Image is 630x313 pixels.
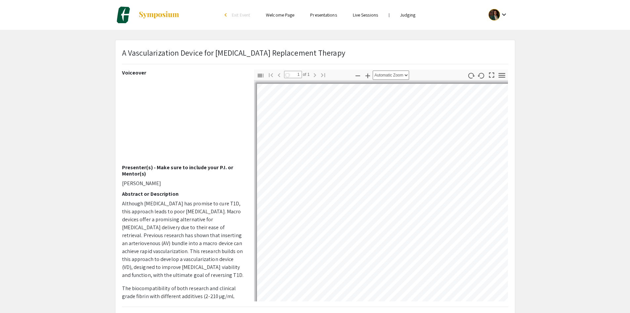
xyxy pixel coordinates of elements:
h2: Presenter(s) - Make sure to include your P.I. or Mentor(s) [122,164,244,177]
span: of 1 [302,71,310,78]
a: Charlotte Biomedical Sciences Symposium 2025 [115,7,180,23]
button: Switch to Presentation Mode [486,70,497,79]
button: Go to Last Page [317,70,329,79]
button: Expand account dropdown [482,7,515,22]
select: Zoom [373,71,409,80]
iframe: CBES Poster Talk Adam Jones [122,78,244,164]
p: [PERSON_NAME] [122,180,244,187]
a: Judging [400,12,415,18]
img: Symposium by ForagerOne [138,11,180,19]
a: Presentations [310,12,337,18]
mat-icon: Expand account dropdown [500,11,508,19]
div: arrow_back_ios [225,13,229,17]
a: Welcome Page [266,12,294,18]
p: Although [MEDICAL_DATA] has promise to cure T1D, this approach leads to poor [MEDICAL_DATA]. Macr... [122,200,244,279]
button: Previous Page [273,70,285,79]
iframe: Chat [5,283,28,308]
button: Next Page [309,70,320,79]
button: Toggle Sidebar [255,71,266,80]
img: Charlotte Biomedical Sciences Symposium 2025 [115,7,132,23]
input: Page [284,71,302,78]
button: Zoom Out [352,71,363,80]
h2: Voiceover [122,70,244,76]
button: Zoom In [362,71,373,80]
button: Tools [496,71,507,80]
button: Rotate Counterclockwise [476,71,487,80]
button: Rotate Clockwise [465,71,477,80]
a: Live Sessions [353,12,378,18]
h2: Abstract or Description [122,191,244,197]
li: | [386,12,392,18]
button: Go to First Page [265,70,276,79]
span: Exit Event [232,12,250,18]
p: A Vascularization Device for [MEDICAL_DATA] Replacement Therapy [122,47,345,59]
